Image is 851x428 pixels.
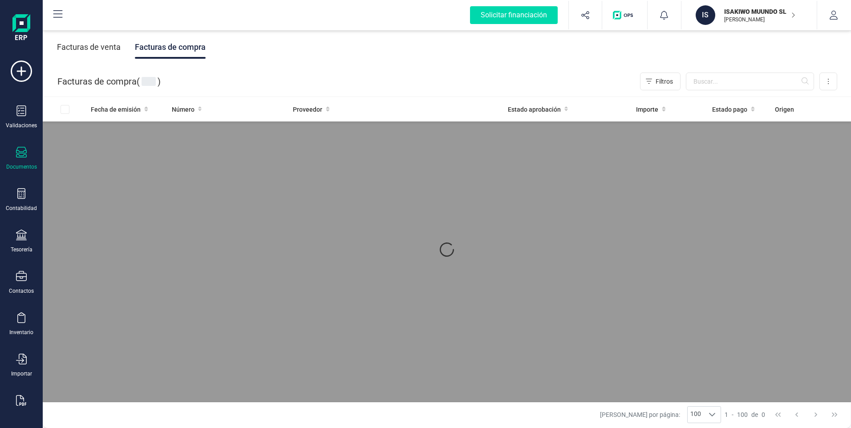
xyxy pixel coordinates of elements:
[608,1,642,29] button: Logo de OPS
[696,5,715,25] div: IS
[788,406,805,423] button: Previous Page
[656,77,673,86] span: Filtros
[724,16,795,23] p: [PERSON_NAME]
[57,36,121,59] div: Facturas de venta
[724,7,795,16] p: ISAKIWO MUUNDO SL
[135,36,206,59] div: Facturas de compra
[770,406,786,423] button: First Page
[459,1,568,29] button: Solicitar financiación
[293,105,322,114] span: Proveedor
[11,246,32,253] div: Tesorería
[725,410,728,419] span: 1
[11,370,32,377] div: Importar
[6,122,37,129] div: Validaciones
[712,105,747,114] span: Estado pago
[12,14,30,43] img: Logo Finanedi
[508,105,561,114] span: Estado aprobación
[751,410,758,419] span: de
[600,406,721,423] div: [PERSON_NAME] por página:
[6,163,37,170] div: Documentos
[91,105,141,114] span: Fecha de emisión
[57,73,161,90] div: Facturas de compra ( )
[826,406,843,423] button: Last Page
[172,105,195,114] span: Número
[692,1,806,29] button: ISISAKIWO MUUNDO SL[PERSON_NAME]
[470,6,558,24] div: Solicitar financiación
[762,410,765,419] span: 0
[725,410,765,419] div: -
[737,410,748,419] span: 100
[6,205,37,212] div: Contabilidad
[775,105,794,114] span: Origen
[9,329,33,336] div: Inventario
[9,287,34,295] div: Contactos
[613,11,636,20] img: Logo de OPS
[636,105,658,114] span: Importe
[807,406,824,423] button: Next Page
[640,73,681,90] button: Filtros
[688,407,704,423] span: 100
[686,73,814,90] input: Buscar...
